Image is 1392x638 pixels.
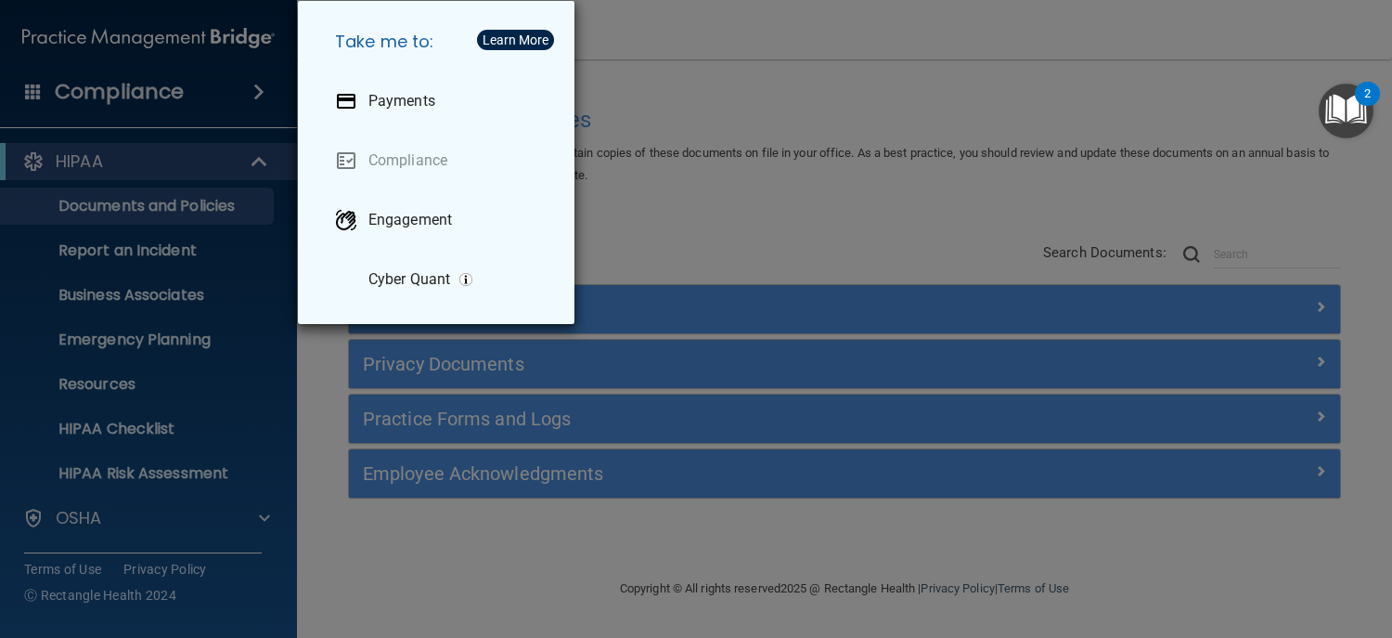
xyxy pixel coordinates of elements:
p: Payments [368,92,435,111]
a: Engagement [320,194,560,246]
a: Payments [320,75,560,127]
p: Cyber Quant [368,270,450,289]
button: Open Resource Center, 2 new notifications [1319,84,1373,138]
div: 2 [1364,94,1371,118]
p: Engagement [368,211,452,229]
div: Learn More [483,33,548,46]
a: Cyber Quant [320,254,560,306]
h5: Take me to: [320,16,560,68]
iframe: Drift Widget Chat Controller [1072,507,1370,580]
a: Compliance [320,135,560,187]
button: Learn More [477,30,554,50]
